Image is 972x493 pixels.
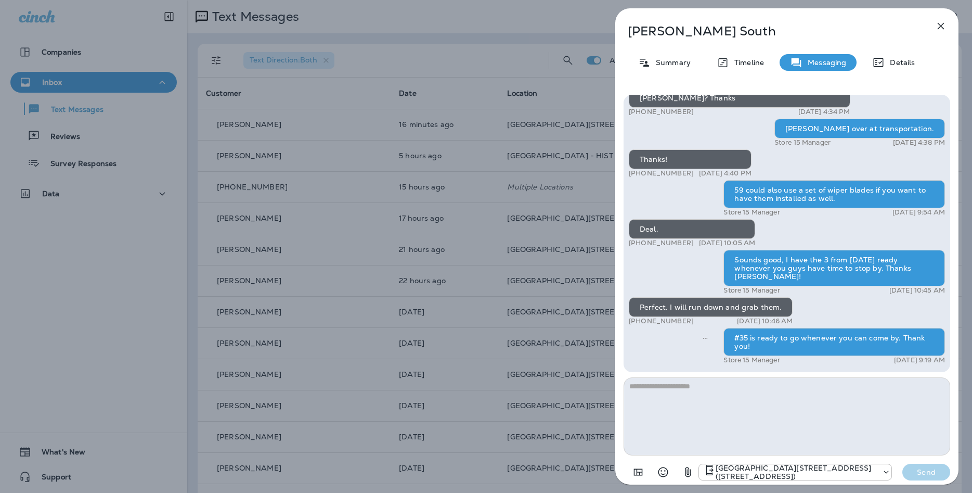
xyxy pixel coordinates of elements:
button: Select an emoji [653,462,673,483]
p: Store 15 Manager [723,356,780,364]
p: [PHONE_NUMBER] [629,317,694,325]
div: 59 could also use a set of wiper blades if you want to have them installed as well. [723,180,945,208]
p: Summary [651,58,691,67]
span: Sent [703,333,708,342]
p: Store 15 Manager [723,286,780,295]
p: Store 15 Manager [774,138,831,147]
p: [PHONE_NUMBER] [629,239,694,247]
p: [DATE] 9:19 AM [894,356,945,364]
p: [DATE] 10:05 AM [699,239,755,247]
div: Perfect. I will run down and grab them. [629,297,793,317]
p: Timeline [729,58,764,67]
p: [DATE] 10:45 AM [889,286,945,295]
p: [PERSON_NAME] South [628,24,912,39]
div: +1 (402) 891-8464 [699,464,891,481]
p: [DATE] 9:54 AM [892,208,945,217]
div: Sounds good, I have the 3 from [DATE] ready whenever you guys have time to stop by. Thanks [PERSO... [723,250,945,286]
p: [DATE] 4:34 PM [798,108,850,116]
p: [DATE] 4:38 PM [893,138,945,147]
p: Details [885,58,915,67]
p: Store 15 Manager [723,208,780,217]
button: Add in a premade template [628,462,649,483]
div: [PERSON_NAME] over at transportation. [774,119,945,138]
p: [PHONE_NUMBER] [629,108,694,116]
p: [DATE] 10:46 AM [737,317,793,325]
p: [GEOGRAPHIC_DATA][STREET_ADDRESS] ([STREET_ADDRESS]) [716,464,877,481]
p: Messaging [802,58,846,67]
div: Thanks! [629,149,751,169]
div: Deal. [629,219,755,239]
div: #35 is ready to go whenever you can come by. Thank you! [723,328,945,356]
p: [PHONE_NUMBER] [629,169,694,178]
p: [DATE] 4:40 PM [699,169,751,178]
